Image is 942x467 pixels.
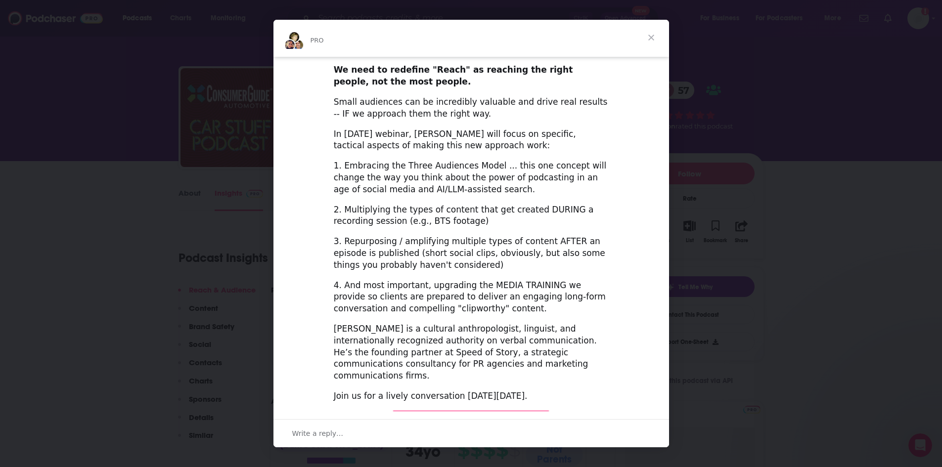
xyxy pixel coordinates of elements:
[633,20,669,55] span: Close
[334,65,573,86] b: We need to redefine "Reach" as reaching the right people, not the most people.
[334,280,609,315] div: 4. And most important, upgrading the MEDIA TRAINING we provide so clients are prepared to deliver...
[334,160,609,195] div: 1. Embracing the Three Audiences Model ... this one concept will change the way you think about t...
[292,427,344,440] span: Write a reply…
[288,31,300,43] img: Barbara avatar
[334,390,609,402] div: Join us for a lively conversation [DATE][DATE].
[334,323,609,382] div: [PERSON_NAME] is a cultural anthropologist, linguist, and internationally recognized authority on...
[334,128,609,152] div: In [DATE] webinar, [PERSON_NAME] will focus on specific, tactical aspects of making this new appr...
[292,39,304,51] img: Dave avatar
[334,236,609,271] div: 3. Repurposing / amplifying multiple types of content AFTER an episode is published (short social...
[284,39,296,51] img: Sydney avatar
[273,419,669,447] div: Open conversation and reply
[334,96,609,120] div: Small audiences can be incredibly valuable and drive real results -- IF we approach them the righ...
[334,204,609,228] div: 2. Multiplying the types of content that get created DURING a recording session (e.g., BTS footage)
[311,37,324,44] span: PRO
